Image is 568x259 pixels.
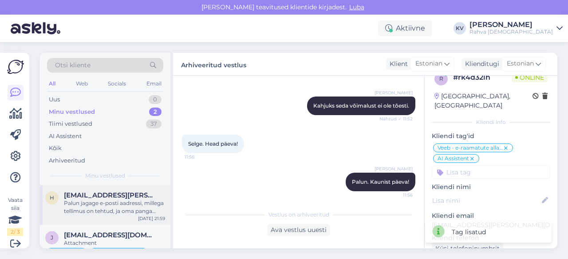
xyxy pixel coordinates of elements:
[454,22,466,35] div: KV
[452,228,486,237] div: Tag lisatud
[7,60,24,74] img: Askly Logo
[438,145,503,151] span: Veeb - e-raamatute alla laadimine
[453,72,512,83] div: # rk4d32lh
[432,211,550,220] p: Kliendi email
[7,228,23,236] div: 2 / 3
[64,199,165,215] div: Palun jagage e-posti aadressi, millega tellimus on tehtud, ja oma panga maksekorraldust meilile [...
[432,131,550,141] p: Kliendi tag'id
[386,59,408,69] div: Klient
[49,95,60,104] div: Uus
[51,234,53,241] span: j
[185,154,218,160] span: 11:56
[50,194,54,201] span: h
[149,95,162,104] div: 0
[188,140,238,147] span: Selge. Head päeva!
[267,224,330,236] div: Ava vestlus uuesti
[378,20,432,36] div: Aktiivne
[347,3,367,11] span: Luba
[438,156,469,161] span: AI Assistent
[415,59,442,69] span: Estonian
[432,196,540,205] input: Lisa nimi
[64,191,156,199] span: hele.lepik@gmail.com
[375,89,413,96] span: [PERSON_NAME]
[352,178,409,185] span: Palun. Kaunist päeva!
[434,92,532,110] div: [GEOGRAPHIC_DATA], [GEOGRAPHIC_DATA]
[74,78,90,89] div: Web
[49,132,82,141] div: AI Assistent
[145,78,163,89] div: Email
[85,172,125,180] span: Minu vestlused
[55,61,91,70] span: Otsi kliente
[106,78,128,89] div: Socials
[512,73,548,82] span: Online
[507,59,534,69] span: Estonian
[146,120,162,128] div: 37
[439,75,443,82] span: r
[49,108,95,116] div: Minu vestlused
[181,58,246,70] label: Arhiveeritud vestlus
[469,21,553,28] div: [PERSON_NAME]
[64,231,156,239] span: jaanika.aasav@icloud.com
[49,120,92,128] div: Tiimi vestlused
[379,192,413,198] span: 11:56
[64,239,165,247] div: Attachment
[47,78,57,89] div: All
[379,116,413,122] span: Nähtud ✓ 11:52
[461,59,499,69] div: Klienditugi
[469,21,563,35] a: [PERSON_NAME]Rahva [DEMOGRAPHIC_DATA]
[149,108,162,116] div: 2
[469,28,553,35] div: Rahva [DEMOGRAPHIC_DATA]
[432,182,550,192] p: Kliendi nimi
[268,211,329,219] span: Vestlus on arhiveeritud
[313,102,409,109] span: Kahjuks seda võimalust ei ole tõesti.
[432,166,550,179] input: Lisa tag
[138,215,165,222] div: [DATE] 21:59
[432,118,550,126] div: Kliendi info
[49,144,62,153] div: Kõik
[49,156,85,165] div: Arhiveeritud
[7,196,23,236] div: Vaata siia
[375,166,413,172] span: [PERSON_NAME]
